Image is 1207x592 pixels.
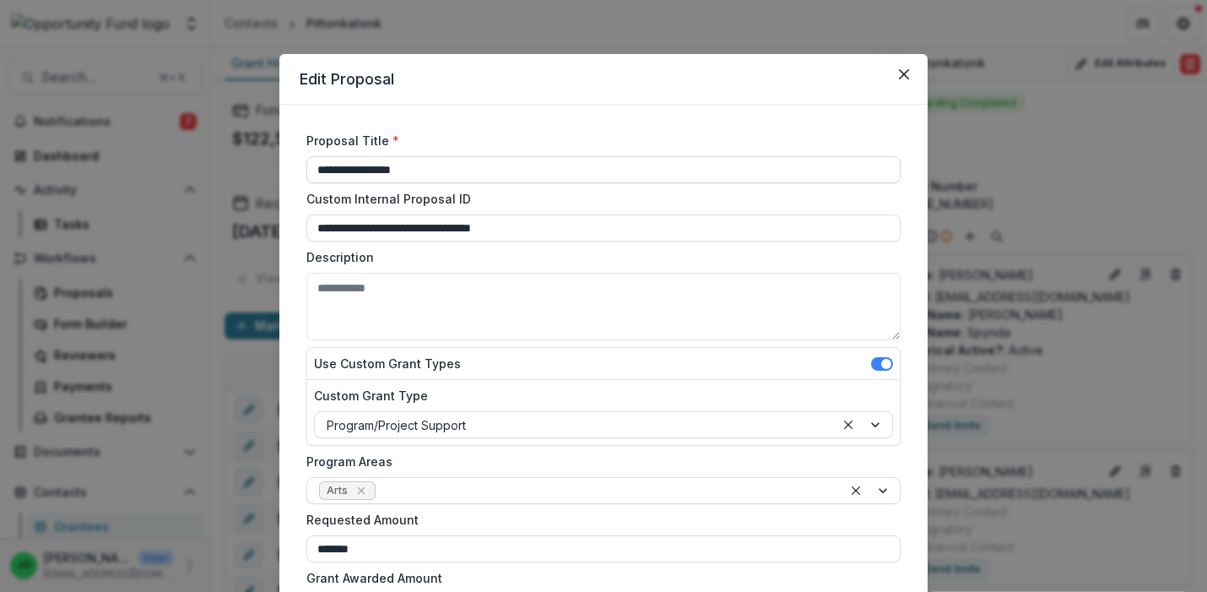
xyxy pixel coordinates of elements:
[306,511,890,529] label: Requested Amount
[306,569,890,587] label: Grant Awarded Amount
[314,355,461,372] label: Use Custom Grant Types
[306,132,890,149] label: Proposal Title
[353,482,370,499] div: Remove Arts
[306,453,890,470] label: Program Areas
[279,54,928,105] header: Edit Proposal
[314,387,883,405] label: Custom Grant Type
[846,481,866,501] div: Clear selected options
[890,61,917,88] button: Close
[306,248,890,266] label: Description
[327,485,348,497] span: Arts
[838,415,858,435] div: Clear selected options
[306,190,890,208] label: Custom Internal Proposal ID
